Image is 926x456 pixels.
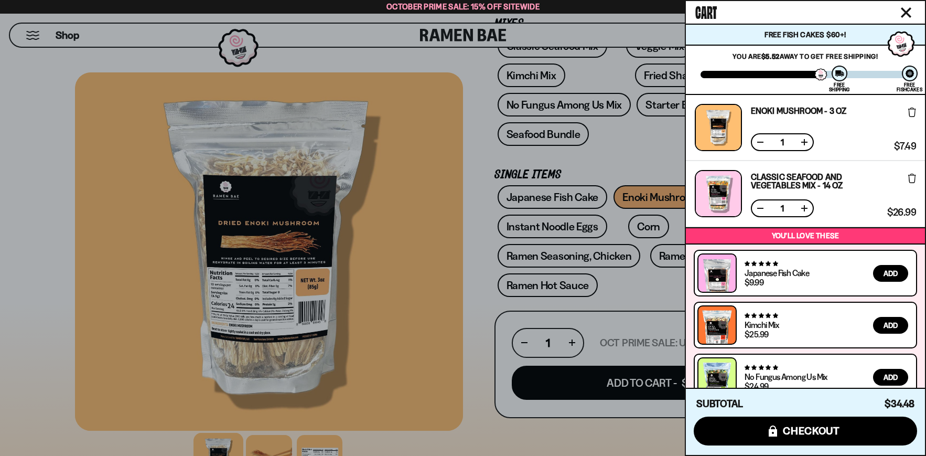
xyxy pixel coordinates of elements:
[774,204,791,213] span: 1
[783,425,840,437] span: checkout
[386,2,540,12] span: October Prime Sale: 15% off Sitewide
[694,417,917,446] button: checkout
[885,398,914,410] span: $34.48
[761,52,780,60] strong: $5.52
[829,82,849,92] div: Free Shipping
[873,265,908,282] button: Add
[884,270,898,277] span: Add
[745,330,768,338] div: $25.99
[884,322,898,329] span: Add
[751,173,884,189] a: Classic Seafood and Vegetables Mix - 14 OZ
[873,317,908,334] button: Add
[695,1,717,22] span: Cart
[751,107,846,115] a: Enoki Mushroom - 3 OZ
[745,372,827,382] a: No Fungus Among Us Mix
[745,268,809,278] a: Japanese Fish Cake
[894,142,916,151] span: $7.49
[745,278,763,287] div: $9.99
[696,399,743,409] h4: Subtotal
[745,364,778,371] span: 4.82 stars
[745,320,779,330] a: Kimchi Mix
[774,138,791,146] span: 1
[897,82,922,92] div: Free Fishcakes
[765,30,846,39] span: Free Fish Cakes $60+!
[745,382,768,390] div: $24.99
[898,5,914,20] button: Close cart
[701,52,910,60] p: You are away to get Free Shipping!
[873,369,908,386] button: Add
[745,312,778,319] span: 4.76 stars
[884,374,898,381] span: Add
[887,208,916,217] span: $26.99
[745,260,778,267] span: 4.77 stars
[688,231,922,241] p: You’ll love these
